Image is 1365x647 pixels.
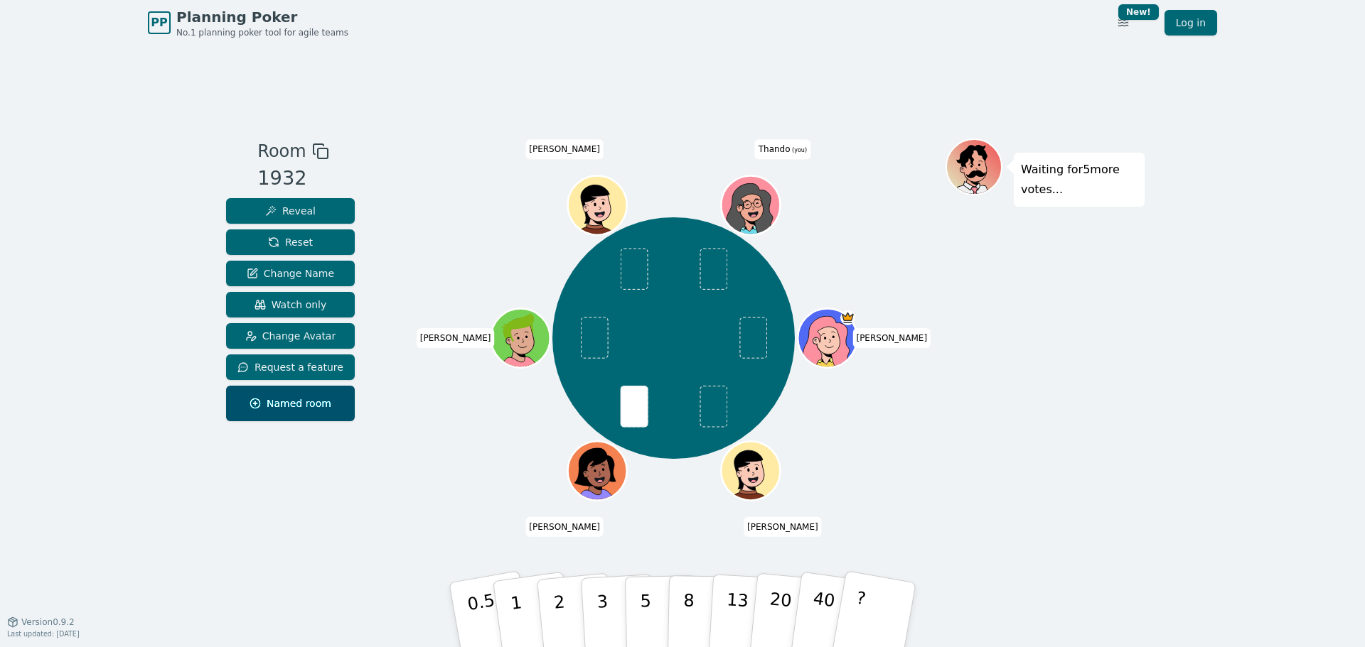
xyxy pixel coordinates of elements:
[525,139,604,159] span: Click to change your name
[257,164,328,193] div: 1932
[21,616,75,628] span: Version 0.9.2
[1165,10,1217,36] a: Log in
[417,328,495,348] span: Click to change your name
[265,204,316,218] span: Reveal
[840,310,855,325] span: Norval is the host
[1118,4,1159,20] div: New!
[268,235,313,249] span: Reset
[250,396,331,411] span: Named room
[237,360,343,374] span: Request a feature
[791,147,808,153] span: (you)
[1110,10,1136,36] button: New!
[226,323,355,349] button: Change Avatar
[722,178,778,233] button: Click to change your avatar
[148,7,348,38] a: PPPlanning PokerNo.1 planning poker tool for agile teams
[245,329,336,343] span: Change Avatar
[226,198,355,224] button: Reveal
[257,138,306,164] span: Room
[744,516,822,536] span: Click to change your name
[226,292,355,317] button: Watch only
[852,328,931,348] span: Click to change your name
[247,266,334,281] span: Change Name
[226,229,355,255] button: Reset
[755,139,810,159] span: Click to change your name
[525,516,604,536] span: Click to change your name
[226,386,355,421] button: Named room
[151,14,167,31] span: PP
[1021,160,1137,200] p: Waiting for 5 more votes...
[255,298,327,312] span: Watch only
[226,261,355,286] button: Change Name
[7,616,75,628] button: Version0.9.2
[226,354,355,380] button: Request a feature
[176,27,348,38] span: No.1 planning poker tool for agile teams
[7,630,80,638] span: Last updated: [DATE]
[176,7,348,27] span: Planning Poker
